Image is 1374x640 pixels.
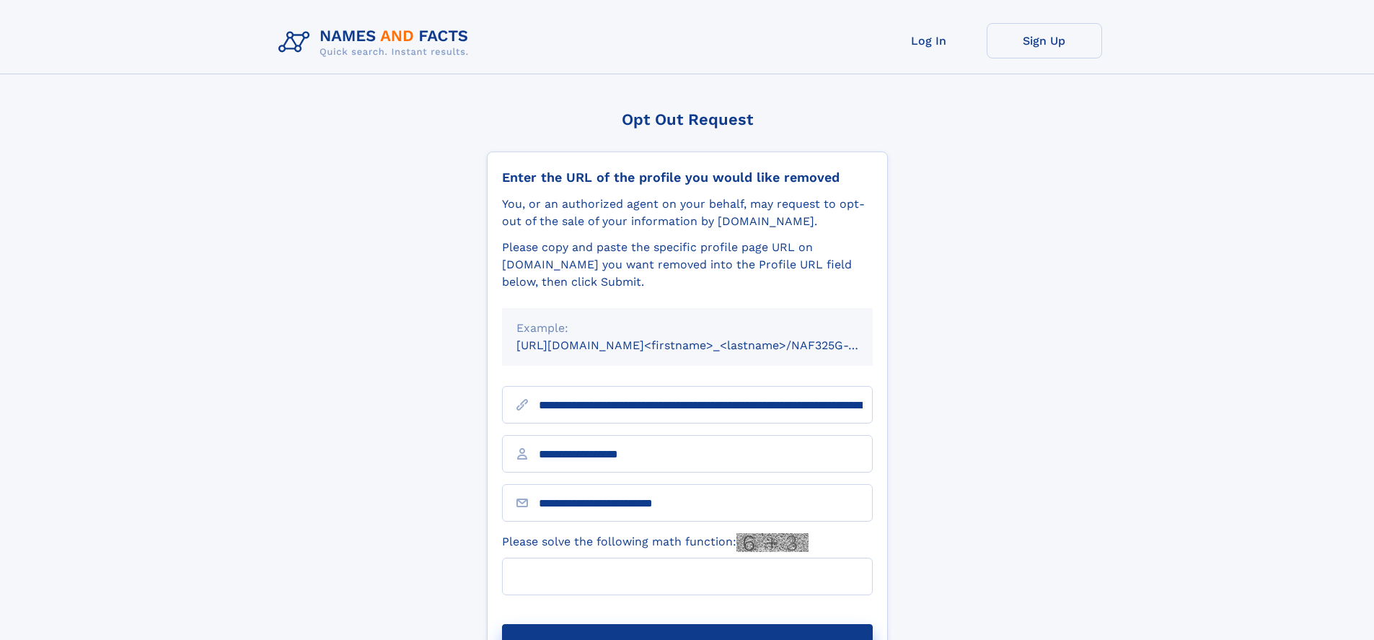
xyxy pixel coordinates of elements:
small: [URL][DOMAIN_NAME]<firstname>_<lastname>/NAF325G-xxxxxxxx [516,338,900,352]
a: Log In [871,23,987,58]
div: Enter the URL of the profile you would like removed [502,170,873,185]
img: Logo Names and Facts [273,23,480,62]
label: Please solve the following math function: [502,533,809,552]
div: You, or an authorized agent on your behalf, may request to opt-out of the sale of your informatio... [502,196,873,230]
a: Sign Up [987,23,1102,58]
div: Example: [516,320,858,337]
div: Please copy and paste the specific profile page URL on [DOMAIN_NAME] you want removed into the Pr... [502,239,873,291]
div: Opt Out Request [487,110,888,128]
